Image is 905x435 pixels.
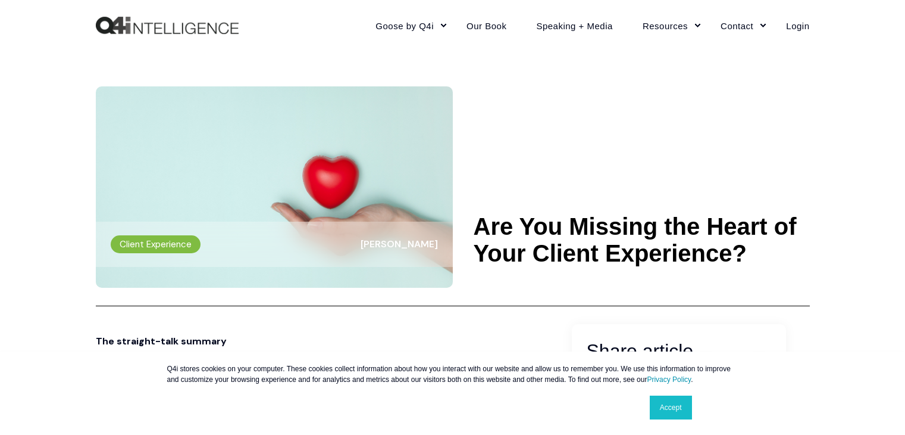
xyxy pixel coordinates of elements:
label: Client Experience [111,235,201,253]
p: The straight-talk summary [96,334,524,349]
img: Q4intelligence, LLC logo [96,17,239,35]
a: Accept [650,396,692,420]
h3: Share article [587,336,771,366]
p: Q4i stores cookies on your computer. These cookies collect information about how you interact wit... [167,363,738,385]
a: Back to Home [96,17,239,35]
span: [PERSON_NAME] [361,238,438,250]
a: Privacy Policy [647,375,691,384]
h1: Are You Missing the Heart of Your Client Experience? [474,213,810,267]
img: The concept of client experience. A hand holding a heart to symbolize the heart of client experie... [96,86,453,288]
